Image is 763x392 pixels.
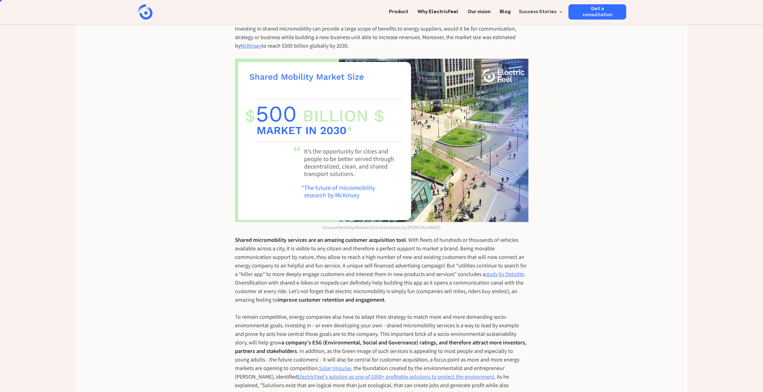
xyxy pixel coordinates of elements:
a: Product [389,4,408,16]
strong: Shared micromobility services are an amazing customer acquisition tool [235,236,406,243]
a: Blog [500,4,511,16]
a: Why ElectricFeel [417,4,458,16]
div: Success Stories [519,8,556,16]
a: McKinsey [240,42,262,49]
strong: improve customer retention and engagement [277,296,384,303]
div: Success Stories [515,4,564,20]
figcaption: Shared Mobility Market Size Estimation by [PERSON_NAME] [235,223,528,233]
a: ElectricFeel's solution as one of 1000+ profitable solutions to protect the environment [298,373,494,380]
a: Solar Impulse [319,365,351,372]
strong: a company's ESG (Environmental, Social and Governance) ratings, and therefore attract more invest... [235,339,526,354]
a: home [137,4,186,20]
a: study by Deloitte [485,270,524,278]
iframe: Chatbot [723,352,754,383]
a: Get a consultation [568,4,626,20]
a: Our vision [468,4,490,16]
p: . With fleets of hundreds or thousands of vehicles available across a city, it is visible to any ... [235,236,528,304]
p: Investing in shared micromobility can provide a large scope of benefits to energy suppliers, woul... [235,24,528,50]
input: Submit [40,24,69,36]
